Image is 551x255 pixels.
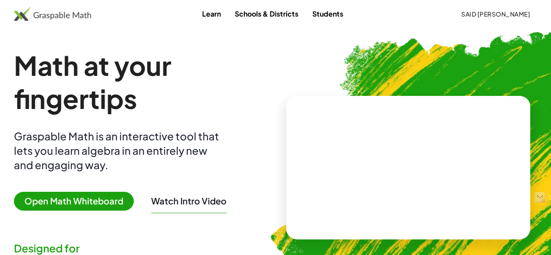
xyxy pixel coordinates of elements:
a: Schools & Districts [228,6,305,22]
video: What is this? This is dynamic math notation. Dynamic math notation plays a central role in how Gr... [343,135,473,200]
span: Said [PERSON_NAME] [461,10,530,18]
h1: Math at your fingertips [14,49,272,115]
button: Watch Intro Video [151,195,226,207]
a: Learn [195,6,228,22]
span: Open Math Whiteboard [14,192,134,211]
a: Students [305,6,350,22]
div: Graspable Math is an interactive tool that lets you learn algebra in an entirely new and engaging... [14,129,223,172]
button: Said [PERSON_NAME] [454,6,537,22]
a: Open Math Whiteboard [14,197,141,206]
